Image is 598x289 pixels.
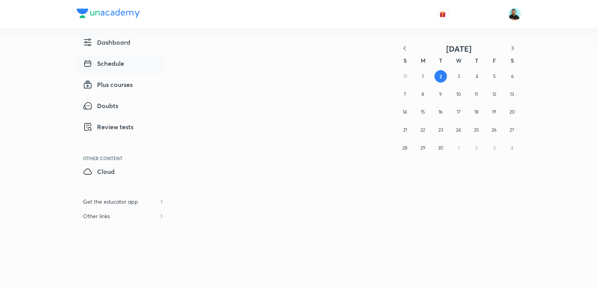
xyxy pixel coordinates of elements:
button: September 3, 2025 [452,70,465,83]
button: September 14, 2025 [399,106,411,118]
span: Plus courses [83,80,133,89]
button: September 1, 2025 [416,70,429,83]
button: September 24, 2025 [452,124,465,136]
a: Dashboard [77,34,164,52]
img: Abhishek Agnihotri [508,7,521,21]
abbr: September 12, 2025 [492,91,496,97]
span: Dashboard [83,38,130,47]
abbr: September 25, 2025 [474,127,479,133]
abbr: September 8, 2025 [421,91,424,97]
a: Schedule [77,56,164,74]
h6: Other links [77,209,116,223]
abbr: September 7, 2025 [404,91,406,97]
button: September 6, 2025 [506,70,519,83]
button: September 8, 2025 [416,88,429,101]
h6: Get the educator app [77,194,144,209]
a: Plus courses [77,77,164,95]
abbr: September 30, 2025 [438,145,443,151]
button: September 19, 2025 [488,106,501,118]
span: Schedule [83,59,124,68]
a: Doubts [77,98,164,116]
abbr: September 29, 2025 [420,145,425,151]
button: September 20, 2025 [506,106,518,118]
a: Review tests [77,119,164,137]
abbr: September 19, 2025 [492,109,496,115]
button: September 17, 2025 [452,106,465,118]
abbr: September 27, 2025 [510,127,514,133]
abbr: September 13, 2025 [510,91,514,97]
button: September 2, 2025 [434,70,447,83]
button: September 7, 2025 [399,88,411,101]
button: September 26, 2025 [488,124,501,136]
abbr: September 11, 2025 [475,91,478,97]
button: September 13, 2025 [506,88,518,101]
abbr: September 14, 2025 [403,109,407,115]
abbr: September 26, 2025 [492,127,497,133]
span: Cloud [83,167,115,176]
button: September 11, 2025 [470,88,483,101]
button: September 21, 2025 [399,124,411,136]
abbr: September 5, 2025 [493,73,496,79]
button: September 30, 2025 [434,142,447,154]
abbr: Wednesday [456,57,461,64]
button: September 28, 2025 [399,142,411,154]
abbr: September 16, 2025 [438,109,443,115]
abbr: September 20, 2025 [510,109,515,115]
abbr: September 18, 2025 [474,109,479,115]
button: September 10, 2025 [452,88,465,101]
button: avatar [436,8,449,20]
abbr: September 2, 2025 [439,73,442,79]
abbr: September 28, 2025 [402,145,407,151]
span: Review tests [83,122,133,132]
abbr: September 23, 2025 [438,127,443,133]
abbr: September 24, 2025 [456,127,461,133]
a: Cloud [77,164,164,182]
abbr: September 4, 2025 [476,73,478,79]
button: September 15, 2025 [416,106,429,118]
img: avatar [439,11,446,18]
abbr: Saturday [511,57,514,64]
img: Company Logo [77,9,140,18]
abbr: September 17, 2025 [457,109,461,115]
abbr: September 9, 2025 [439,91,442,97]
a: Company Logo [77,9,140,20]
abbr: September 21, 2025 [403,127,407,133]
button: September 29, 2025 [416,142,429,154]
button: September 4, 2025 [470,70,483,83]
div: Other Content [83,156,164,161]
abbr: Monday [421,57,425,64]
abbr: Friday [493,57,496,64]
span: Doubts [83,101,118,110]
button: September 5, 2025 [488,70,501,83]
abbr: Sunday [403,57,407,64]
abbr: September 10, 2025 [456,91,461,97]
abbr: September 22, 2025 [420,127,425,133]
button: September 12, 2025 [488,88,501,101]
button: September 23, 2025 [434,124,447,136]
abbr: September 3, 2025 [458,73,460,79]
button: [DATE] [413,44,504,54]
button: September 18, 2025 [470,106,483,118]
button: September 9, 2025 [434,88,447,101]
abbr: Thursday [475,57,478,64]
button: September 22, 2025 [416,124,429,136]
button: September 27, 2025 [506,124,518,136]
button: September 25, 2025 [470,124,483,136]
button: September 16, 2025 [434,106,447,118]
abbr: Tuesday [439,57,442,64]
span: [DATE] [446,43,472,54]
abbr: September 15, 2025 [421,109,425,115]
abbr: September 1, 2025 [422,73,423,79]
abbr: September 6, 2025 [511,73,514,79]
